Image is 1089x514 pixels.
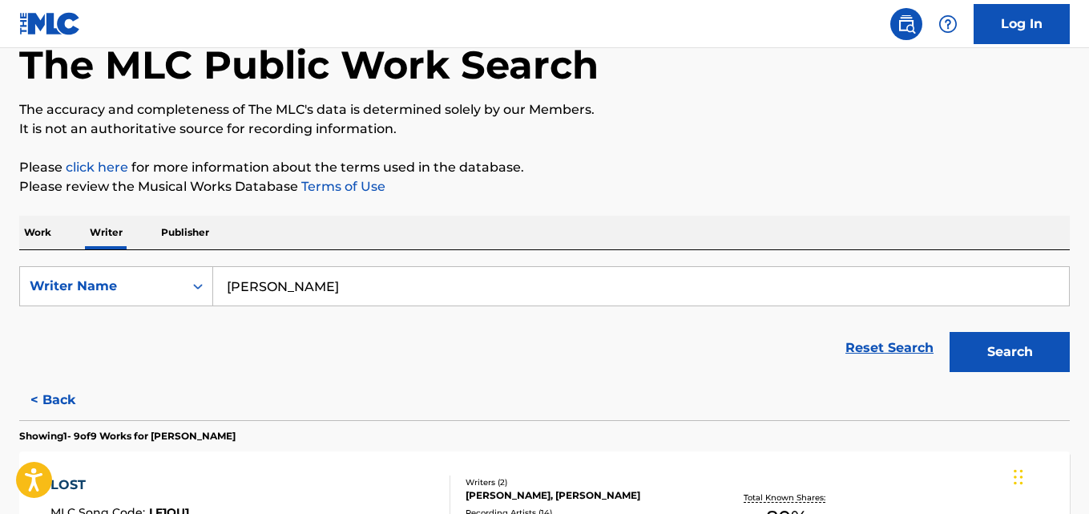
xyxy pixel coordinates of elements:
img: MLC Logo [19,12,81,35]
form: Search Form [19,266,1070,380]
a: Public Search [890,8,922,40]
iframe: Chat Widget [1009,437,1089,514]
div: LOST [50,476,189,495]
p: Showing 1 - 9 of 9 Works for [PERSON_NAME] [19,429,236,443]
div: Writer Name [30,277,174,296]
button: < Back [19,380,115,420]
p: Work [19,216,56,249]
a: click here [66,160,128,175]
p: The accuracy and completeness of The MLC's data is determined solely by our Members. [19,100,1070,119]
a: Reset Search [837,330,942,366]
a: Terms of Use [298,179,385,194]
p: Total Known Shares: [744,492,829,504]
div: [PERSON_NAME], [PERSON_NAME] [466,488,700,503]
div: Help [932,8,964,40]
p: Publisher [156,216,214,249]
img: search [897,14,916,34]
div: Drag [1014,453,1023,501]
p: Please for more information about the terms used in the database. [19,158,1070,177]
p: Please review the Musical Works Database [19,177,1070,196]
a: Log In [974,4,1070,44]
div: Writers ( 2 ) [466,476,700,488]
img: help [938,14,958,34]
p: Writer [85,216,127,249]
button: Search [950,332,1070,372]
h1: The MLC Public Work Search [19,41,599,89]
p: It is not an authoritative source for recording information. [19,119,1070,139]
